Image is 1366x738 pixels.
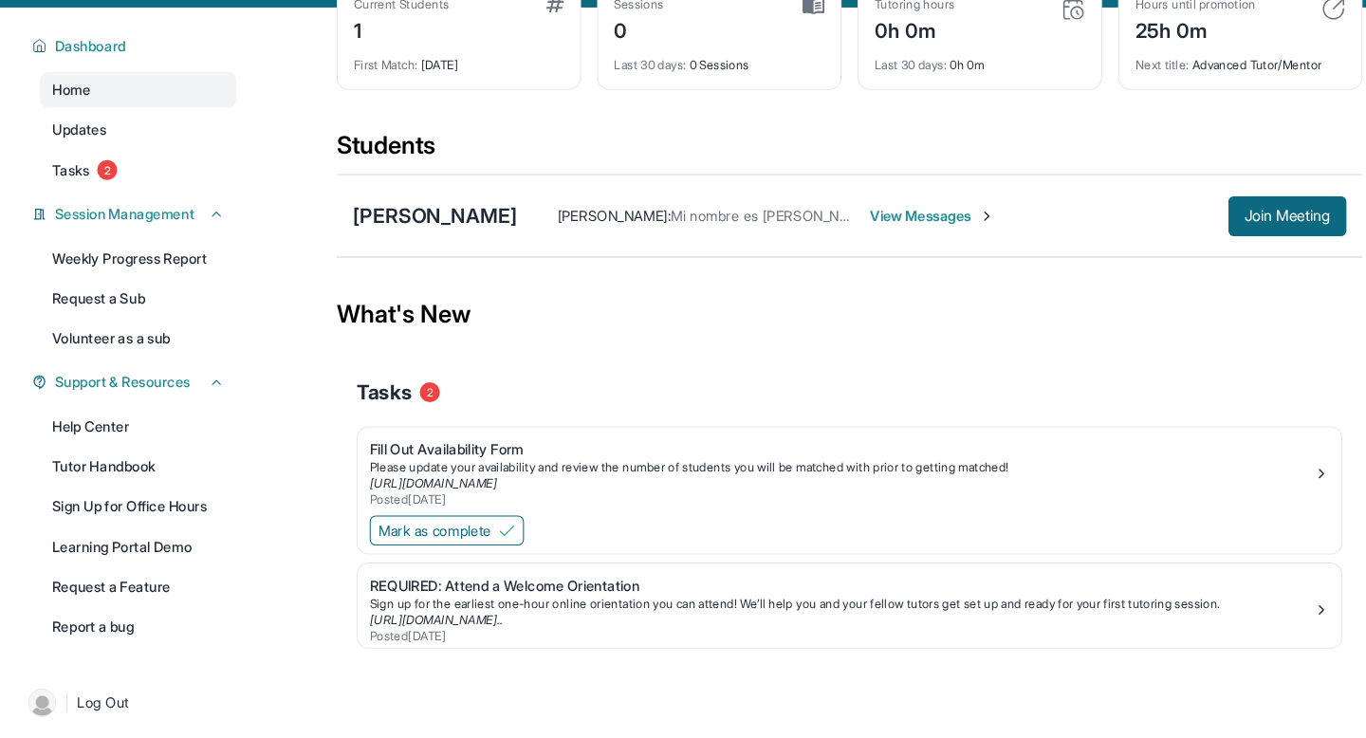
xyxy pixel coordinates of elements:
img: card [517,10,534,26]
a: REQUIRED: Attend a Welcome OrientationSign up for the earliest one-hour online orientation you ca... [339,547,1270,627]
img: user-img [27,666,53,692]
div: Posted [DATE] [350,479,1244,494]
a: Updates [38,120,224,154]
a: Tutor Handbook [38,438,224,472]
span: Updates [49,127,102,146]
div: 0 Sessions [581,56,781,83]
span: Support & Resources [52,366,180,385]
div: What's New [319,269,1290,353]
span: | [61,668,65,691]
span: Session Management [52,207,184,226]
div: 1 [335,26,425,56]
div: Sign up for the earliest one-hour online orientation you can attend! We’ll help you and your fell... [350,578,1244,593]
div: Advanced Tutor/Mentor [1075,56,1274,83]
span: First Match : [335,67,396,82]
a: [URL][DOMAIN_NAME] [350,464,471,478]
div: [PERSON_NAME] [334,205,489,231]
div: Tutoring hours [828,10,904,26]
a: Fill Out Availability FormPlease update your availability and review the number of students you w... [339,418,1270,498]
a: Report a bug [38,590,224,624]
div: Current Students [335,10,425,26]
span: Tasks [49,165,84,184]
span: Log Out [73,670,122,689]
span: Mark as complete [359,507,465,526]
span: Last 30 days : [581,67,650,82]
a: Request a Sub [38,279,224,313]
button: Join Meeting [1163,199,1275,237]
button: Session Management [45,207,212,226]
img: card [1251,10,1274,33]
div: Fill Out Availability Form [350,430,1244,449]
div: REQUIRED: Attend a Welcome Orientation [350,559,1244,578]
div: Hours until promotion [1075,10,1189,26]
a: Help Center [38,400,224,434]
span: Home [49,89,85,108]
a: Weekly Progress Report [38,241,224,275]
a: Volunteer as a sub [38,317,224,351]
span: Next title : [1075,67,1126,82]
img: card [1005,10,1027,33]
a: Home [38,82,224,116]
div: Students [319,137,1290,178]
a: Sign Up for Office Hours [38,476,224,510]
a: Tasks2 [38,157,224,192]
div: 0h 0m [828,26,904,56]
div: Please update your availability and review the number of students you will be matched with prior ... [350,449,1244,464]
span: 2 [92,165,111,184]
button: chat-button [1299,671,1351,723]
a: |Log Out [19,658,224,700]
a: Learning Portal Demo [38,514,224,548]
img: Chevron-Right [927,211,942,226]
span: Tasks [338,372,390,398]
span: 2 [397,376,416,395]
button: Support & Resources [45,366,212,385]
a: [URL][DOMAIN_NAME].. [350,593,476,607]
div: [DATE] [335,56,534,83]
span: View Messages [823,209,942,228]
div: 0 [581,26,629,56]
div: 0h 0m [828,56,1027,83]
img: card [760,10,781,28]
div: 25h 0m [1075,26,1189,56]
span: [PERSON_NAME] : [527,210,635,226]
button: Dashboard [45,47,212,66]
img: Mark as complete [472,508,488,524]
span: Last 30 days : [828,67,896,82]
div: Posted [DATE] [350,608,1244,623]
button: Mark as complete [350,502,496,530]
div: Sessions [581,10,629,26]
span: Join Meeting [1178,212,1260,224]
a: Request a Feature [38,552,224,586]
span: Dashboard [52,47,120,66]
